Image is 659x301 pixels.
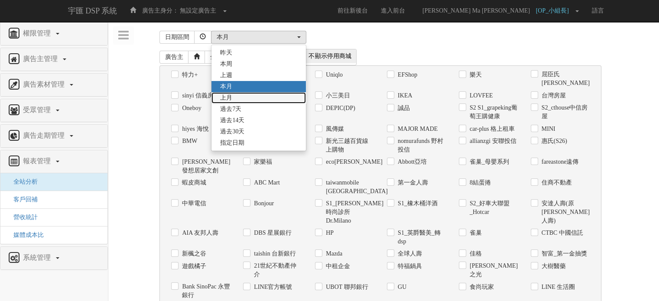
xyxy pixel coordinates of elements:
label: HP [324,229,334,237]
span: 系統管理 [21,254,55,261]
label: 誠品 [396,104,410,113]
label: UBOT 聯邦銀行 [324,283,368,291]
label: S1_英爵醫美_轉dsp [396,229,446,246]
label: fareastone遠傳 [539,158,579,166]
label: DBS 星展銀行 [252,229,292,237]
label: 惠氏(S26) [539,137,567,146]
label: ABC Mart [252,178,280,187]
a: 廣告走期管理 [7,129,101,143]
label: S1_[PERSON_NAME]時尚診所Dr.Milano [324,199,374,225]
span: 過去30天 [220,127,244,136]
label: 8結蛋捲 [467,178,491,187]
label: 特力+ [180,71,198,79]
span: 昨天 [220,49,232,57]
label: 遊戲橘子 [180,262,206,271]
label: 安達人壽(原[PERSON_NAME]人壽) [539,199,590,225]
label: S1_橡木桶洋酒 [396,199,438,208]
span: [PERSON_NAME] Ma [PERSON_NAME] [418,7,534,14]
a: 系統管理 [7,251,101,265]
label: Bank SinoPac 永豐銀行 [180,282,230,300]
span: 指定日期 [220,139,244,147]
label: Oneboy [180,104,201,113]
label: 21世紀不動產仲介 [252,262,302,279]
span: 過去14天 [220,116,244,125]
label: 第一金人壽 [396,178,428,187]
button: 本月 [211,31,306,44]
span: 上週 [220,71,232,80]
span: 廣告素材管理 [21,81,69,88]
label: Abbott亞培 [396,158,427,166]
label: CTBC 中國信託 [539,229,583,237]
span: 上月 [220,94,232,102]
label: 風傳媒 [324,125,344,133]
span: 廣告主身分： [142,7,179,14]
label: 屈臣氏[PERSON_NAME] [539,70,590,87]
label: taiwanmobile [GEOGRAPHIC_DATA] [324,178,374,196]
label: eco[PERSON_NAME] [324,158,374,166]
label: 台灣房屋 [539,91,566,100]
label: 中租企金 [324,262,350,271]
label: 新光三越百貨線上購物 [324,137,374,154]
label: Bonjour [252,199,274,208]
a: 客戶回補 [7,196,38,203]
span: 受眾管理 [21,106,55,113]
label: GU [396,283,406,291]
label: S2_cthouse中信房屋 [539,104,590,121]
label: DEPIC(DP) [324,104,355,113]
a: 營收統計 [7,214,38,220]
span: 不顯示停用商城 [303,49,356,63]
label: MAJOR MADE [396,125,438,133]
label: 雀巢_母嬰系列 [467,158,509,166]
label: S2 S1_grapeking葡萄王購健康 [467,104,518,121]
label: 佳格 [467,249,482,258]
a: 全站分析 [7,178,38,185]
a: 報表管理 [7,155,101,168]
span: 本月 [220,82,232,91]
label: 小三美日 [324,91,350,100]
label: hiyes 海悅 [180,125,208,133]
label: taishin 台新銀行 [252,249,296,258]
label: S2_好車大聯盟_Hotcar [467,199,518,217]
span: [OP_小組長] [536,7,573,14]
label: 智富_第一金抽獎 [539,249,587,258]
label: LINE 生活圈 [539,283,575,291]
label: LOVFEE [467,91,493,100]
label: Uniqlo [324,71,343,79]
label: sinyi 信義房屋 [180,91,220,100]
label: AIA 友邦人壽 [180,229,218,237]
label: [PERSON_NAME]發想居家文創 [180,158,230,175]
span: 權限管理 [21,29,55,37]
label: 家樂福 [252,158,272,166]
span: 廣告走期管理 [21,132,69,139]
label: BMW [180,137,197,146]
label: 特福鍋具 [396,262,422,271]
span: 無設定廣告主 [180,7,216,14]
label: 新楓之谷 [180,249,206,258]
a: 廣告主管理 [7,52,101,66]
label: 大樹醫藥 [539,262,566,271]
span: 本周 [220,60,232,68]
label: car-plus 格上租車 [467,125,515,133]
label: MINI [539,125,555,133]
a: 媒體成本比 [7,232,44,238]
label: nomurafunds 野村投信 [396,137,446,154]
label: 雀巢 [467,229,482,237]
a: 受眾管理 [7,104,101,117]
label: 全球人壽 [396,249,422,258]
a: 權限管理 [7,27,101,41]
label: Mazda [324,249,342,258]
label: 蝦皮商城 [180,178,206,187]
label: allianzgi 安聯投信 [467,137,516,146]
label: EFShop [396,71,417,79]
div: 本月 [217,33,295,42]
label: LINE官方帳號 [252,283,292,291]
label: 住商不動產 [539,178,572,187]
label: IKEA [396,91,412,100]
span: 廣告主管理 [21,55,62,62]
a: 廣告素材管理 [7,78,101,92]
span: 報表管理 [21,157,55,165]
